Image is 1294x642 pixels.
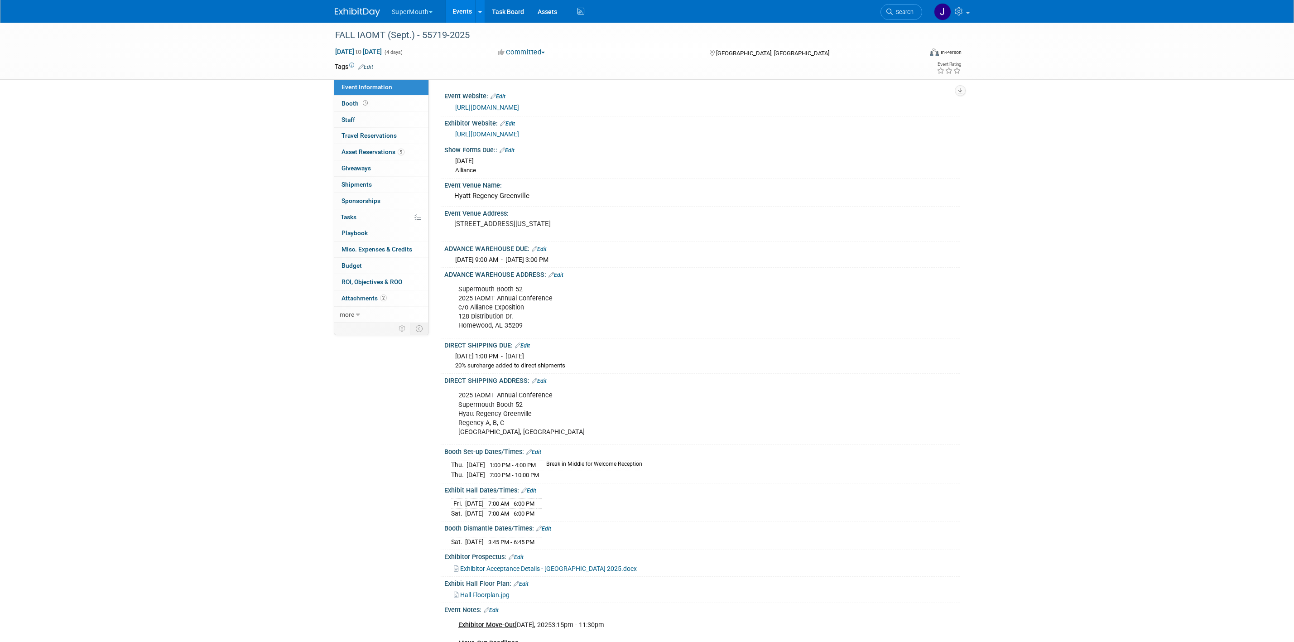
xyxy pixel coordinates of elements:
td: Fri. [451,499,465,509]
span: 7:00 AM - 6:00 PM [488,510,534,517]
div: Event Notes: [444,603,960,615]
span: Attachments [342,294,387,302]
div: Exhibitor Prospectus: [444,550,960,562]
span: Shipments [342,181,372,188]
span: 3:45 PM - 6:45 PM [488,539,534,545]
span: 9 [398,149,404,155]
td: Thu. [451,460,467,470]
a: Edit [484,607,499,613]
span: Sponsorships [342,197,380,204]
a: Search [880,4,922,20]
span: [DATE] 1:00 PM - [DATE] [455,352,524,360]
a: Edit [500,147,515,154]
td: Sat. [451,508,465,518]
td: Personalize Event Tab Strip [394,323,410,334]
span: Misc. Expenses & Credits [342,246,412,253]
a: Event Information [334,79,428,95]
span: 7:00 PM - 10:00 PM [490,472,539,478]
button: Committed [495,48,548,57]
span: Search [893,9,914,15]
div: ADVANCE WAREHOUSE ADDRESS: [444,268,960,280]
span: Event Information [342,83,392,91]
td: Tags [335,62,373,71]
div: Booth Dismantle Dates/Times: [444,521,960,533]
img: Format-Inperson.png [930,48,939,56]
a: Budget [334,258,428,274]
span: [DATE] [455,157,474,164]
td: [DATE] [467,470,485,479]
div: 2025 IAOMT Annual Conference Supermouth Booth 52 Hyatt Regency Greenville Regency A, B, C [GEOGRA... [452,386,860,441]
td: Break in Middle for Welcome Reception [541,460,642,470]
div: Event Venue Name: [444,179,960,190]
a: Travel Reservations [334,128,428,144]
span: Playbook [342,229,368,237]
td: [DATE] [467,460,485,470]
a: Edit [515,343,530,349]
td: Thu. [451,470,467,479]
a: Shipments [334,177,428,193]
div: Show Forms Due:: [444,143,960,155]
pre: [STREET_ADDRESS][US_STATE] [454,220,649,228]
div: DIRECT SHIPPING ADDRESS: [444,374,960,386]
a: Edit [548,272,563,278]
a: [URL][DOMAIN_NAME] [455,130,519,138]
span: Giveaways [342,164,371,172]
a: Edit [521,488,536,494]
span: Budget [342,262,362,269]
td: [DATE] [465,508,484,518]
a: Exhibitor Acceptance Details - [GEOGRAPHIC_DATA] 2025.docx [454,565,637,572]
a: [URL][DOMAIN_NAME] [455,104,519,111]
span: (4 days) [384,49,403,55]
div: Event Website: [444,89,960,101]
span: Hall Floorplan.jpg [460,591,510,599]
span: Asset Reservations [342,148,404,155]
a: Edit [532,246,547,252]
a: Edit [514,581,529,587]
span: 7:00 AM - 6:00 PM [488,500,534,507]
span: Booth not reserved yet [361,100,370,106]
div: Supermouth Booth 52 2025 IAOMT Annual Conference c/o Alliance Exposition 128 Distribution Dr. Hom... [452,280,860,335]
a: Attachments2 [334,290,428,306]
div: Exhibitor Website: [444,116,960,128]
img: ExhibitDay [335,8,380,17]
span: 2 [380,294,387,301]
span: Travel Reservations [342,132,397,139]
span: [DATE] [DATE] [335,48,382,56]
a: Edit [509,554,524,560]
a: Playbook [334,225,428,241]
u: Exhibitor Move-Out [458,621,515,629]
span: more [340,311,354,318]
a: Edit [491,93,505,100]
a: Asset Reservations9 [334,144,428,160]
a: Booth [334,96,428,111]
span: Staff [342,116,355,123]
div: Exhibit Hall Dates/Times: [444,483,960,495]
span: Exhibitor Acceptance Details - [GEOGRAPHIC_DATA] 2025.docx [460,565,637,572]
div: Hyatt Regency Greenville [451,189,953,203]
td: [DATE] [465,537,484,546]
a: Edit [358,64,373,70]
div: FALL IAOMT (Sept.) - 55719-2025 [332,27,909,43]
a: Tasks [334,209,428,225]
a: Sponsorships [334,193,428,209]
span: Booth [342,100,370,107]
div: Event Format [869,47,962,61]
a: Hall Floorplan.jpg [454,591,510,599]
span: ROI, Objectives & ROO [342,278,402,285]
a: Edit [536,526,551,532]
span: [GEOGRAPHIC_DATA], [GEOGRAPHIC_DATA] [716,50,829,57]
td: Toggle Event Tabs [410,323,428,334]
div: DIRECT SHIPPING DUE: [444,338,960,350]
div: 20% surcharge added to direct shipments [455,362,953,370]
a: Giveaways [334,160,428,176]
div: Event Venue Address: [444,207,960,218]
span: Tasks [341,213,356,221]
td: Sat. [451,537,465,546]
div: Exhibit Hall Floor Plan: [444,577,960,589]
div: Booth Set-up Dates/Times: [444,445,960,457]
a: Staff [334,112,428,128]
div: In-Person [940,49,962,56]
a: ROI, Objectives & ROO [334,274,428,290]
a: Misc. Expenses & Credits [334,241,428,257]
div: Alliance [455,166,953,175]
